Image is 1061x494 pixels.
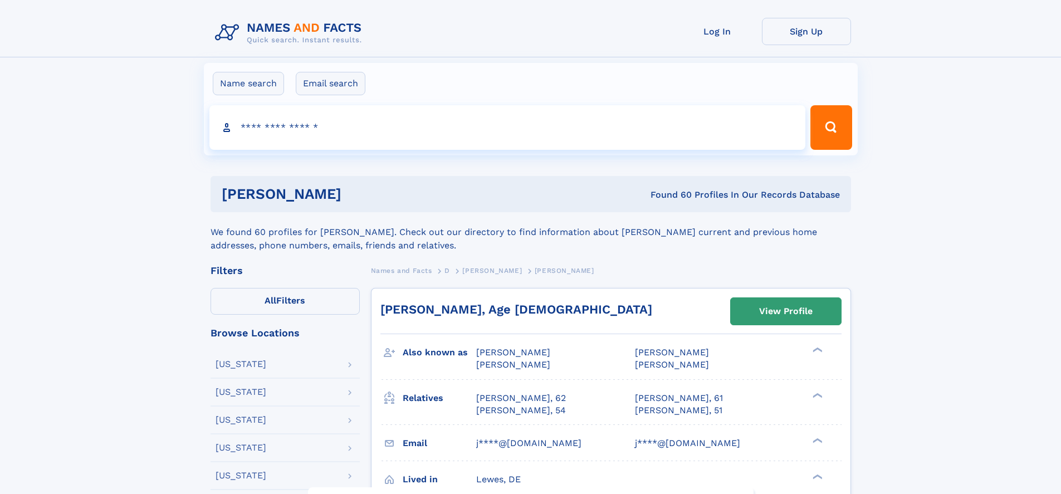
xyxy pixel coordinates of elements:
[380,302,652,316] a: [PERSON_NAME], Age [DEMOGRAPHIC_DATA]
[211,266,360,276] div: Filters
[635,392,723,404] a: [PERSON_NAME], 61
[635,359,709,370] span: [PERSON_NAME]
[810,473,823,480] div: ❯
[209,105,806,150] input: search input
[635,347,709,358] span: [PERSON_NAME]
[462,267,522,275] span: [PERSON_NAME]
[496,189,840,201] div: Found 60 Profiles In Our Records Database
[211,288,360,315] label: Filters
[731,298,841,325] a: View Profile
[810,346,823,354] div: ❯
[476,404,566,417] a: [PERSON_NAME], 54
[216,388,266,397] div: [US_STATE]
[476,392,566,404] a: [PERSON_NAME], 62
[222,187,496,201] h1: [PERSON_NAME]
[476,347,550,358] span: [PERSON_NAME]
[476,359,550,370] span: [PERSON_NAME]
[673,18,762,45] a: Log In
[403,343,476,362] h3: Also known as
[762,18,851,45] a: Sign Up
[216,415,266,424] div: [US_STATE]
[216,360,266,369] div: [US_STATE]
[444,267,450,275] span: D
[403,434,476,453] h3: Email
[759,299,813,324] div: View Profile
[462,263,522,277] a: [PERSON_NAME]
[371,263,432,277] a: Names and Facts
[213,72,284,95] label: Name search
[810,105,852,150] button: Search Button
[403,470,476,489] h3: Lived in
[535,267,594,275] span: [PERSON_NAME]
[810,392,823,399] div: ❯
[265,295,276,306] span: All
[635,404,722,417] a: [PERSON_NAME], 51
[444,263,450,277] a: D
[216,471,266,480] div: [US_STATE]
[810,437,823,444] div: ❯
[403,389,476,408] h3: Relatives
[296,72,365,95] label: Email search
[211,18,371,48] img: Logo Names and Facts
[476,474,521,485] span: Lewes, DE
[211,212,851,252] div: We found 60 profiles for [PERSON_NAME]. Check out our directory to find information about [PERSON...
[211,328,360,338] div: Browse Locations
[216,443,266,452] div: [US_STATE]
